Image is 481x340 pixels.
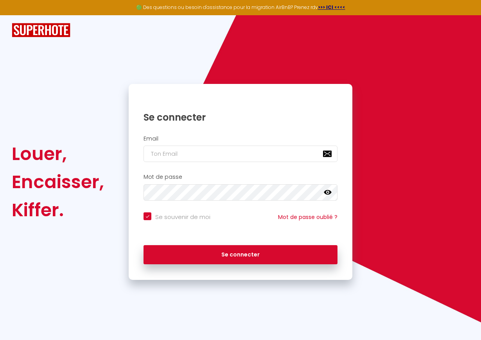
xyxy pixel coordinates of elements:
[12,23,70,37] img: SuperHote logo
[144,245,337,265] button: Se connecter
[144,111,337,123] h1: Se connecter
[144,146,337,162] input: Ton Email
[278,213,337,221] a: Mot de passe oublié ?
[144,135,337,142] h2: Email
[144,174,337,180] h2: Mot de passe
[318,4,345,11] a: >>> ICI <<<<
[12,140,104,168] div: Louer,
[12,196,104,224] div: Kiffer.
[12,168,104,196] div: Encaisser,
